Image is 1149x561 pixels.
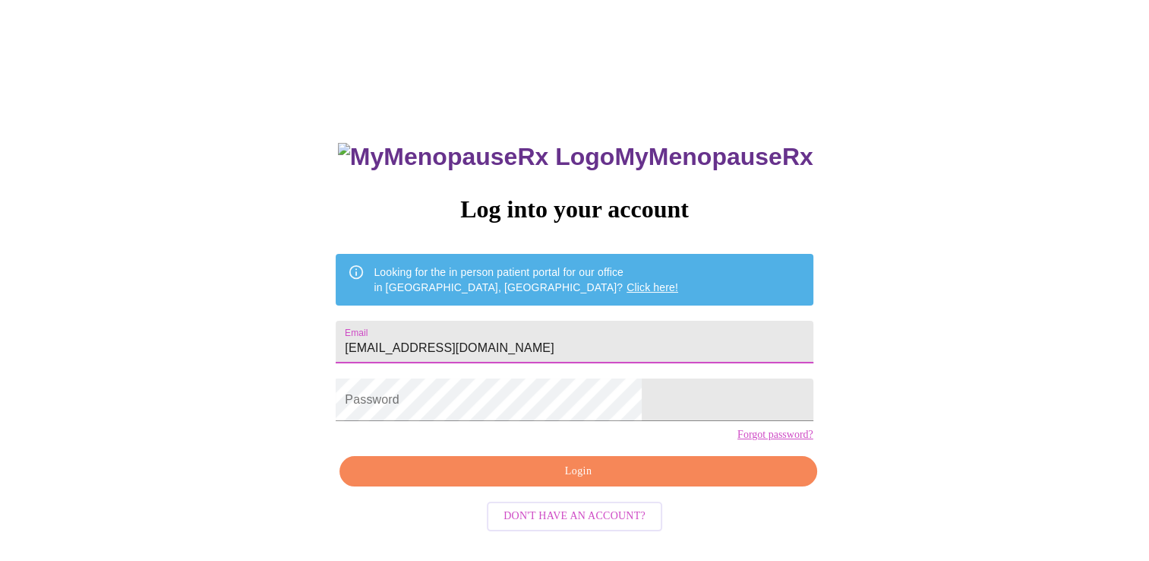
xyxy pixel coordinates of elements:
a: Don't have an account? [483,509,666,521]
a: Click here! [627,281,678,293]
span: Don't have an account? [503,507,646,526]
a: Forgot password? [737,429,813,441]
div: Looking for the in person patient portal for our office in [GEOGRAPHIC_DATA], [GEOGRAPHIC_DATA]? [374,258,678,301]
span: Login [357,462,799,481]
img: MyMenopauseRx Logo [338,143,614,171]
button: Login [339,456,816,487]
h3: MyMenopauseRx [338,143,813,171]
h3: Log into your account [336,195,813,223]
button: Don't have an account? [487,502,662,531]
